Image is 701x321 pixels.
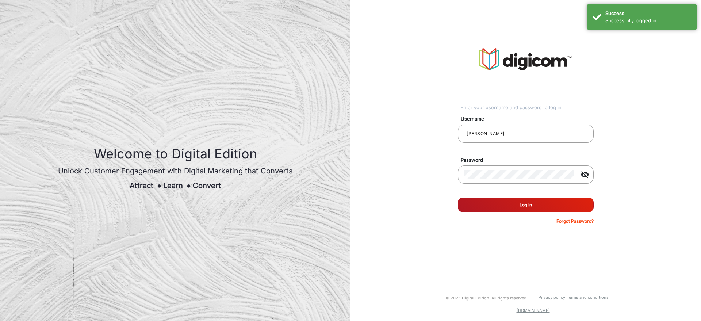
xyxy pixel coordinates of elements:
[455,115,602,123] mat-label: Username
[157,181,161,190] span: ●
[446,295,528,301] small: © 2025 Digital Edition. All rights reserved.
[479,48,572,70] img: vmg-logo
[567,295,609,300] a: Terms and conditions
[58,165,293,176] div: Unlock Customer Engagement with Digital Marketing that Converts
[458,198,594,212] button: Log In
[517,308,550,313] a: [DOMAIN_NAME]
[460,104,594,111] div: Enter your username and password to log in
[539,295,565,300] a: Privacy policy
[455,157,602,164] mat-label: Password
[605,10,691,17] div: Success
[556,218,594,225] p: Forgot Password?
[58,146,293,162] h1: Welcome to Digital Edition
[187,181,191,190] span: ●
[565,295,567,300] a: |
[464,129,588,138] input: Your username
[58,180,293,191] div: Attract Learn Convert
[576,170,594,179] mat-icon: visibility_off
[605,17,691,24] div: Successfully logged in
